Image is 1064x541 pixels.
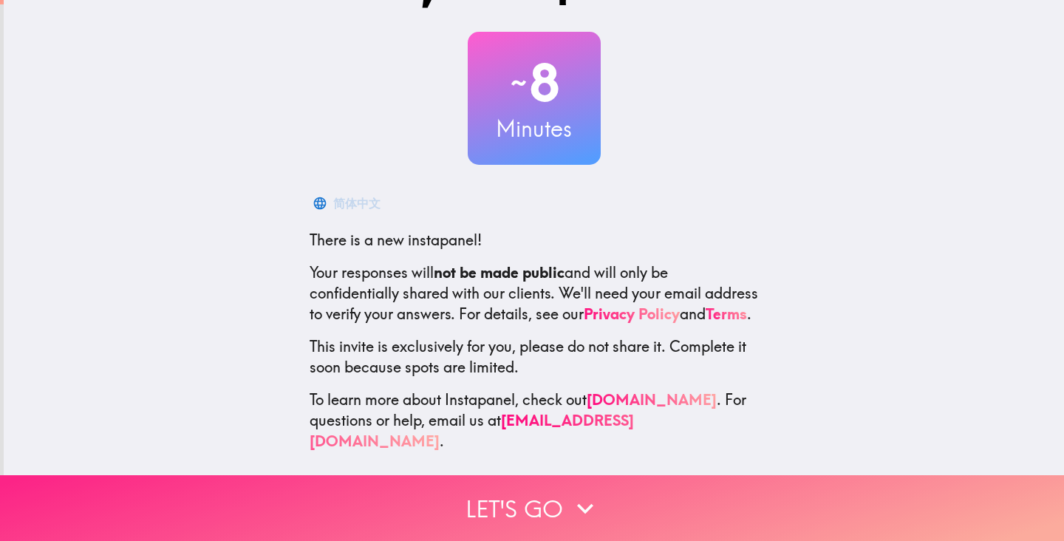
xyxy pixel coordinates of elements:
[310,411,634,450] a: [EMAIL_ADDRESS][DOMAIN_NAME]
[434,263,565,282] b: not be made public
[310,231,482,249] span: There is a new instapanel!
[310,389,759,452] p: To learn more about Instapanel, check out . For questions or help, email us at .
[468,52,601,113] h2: 8
[706,304,747,323] a: Terms
[310,262,759,324] p: Your responses will and will only be confidentially shared with our clients. We'll need your emai...
[584,304,680,323] a: Privacy Policy
[310,188,386,218] button: 简体中文
[468,113,601,144] h3: Minutes
[310,336,759,378] p: This invite is exclusively for you, please do not share it. Complete it soon because spots are li...
[333,193,381,214] div: 简体中文
[508,61,529,105] span: ~
[587,390,717,409] a: [DOMAIN_NAME]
